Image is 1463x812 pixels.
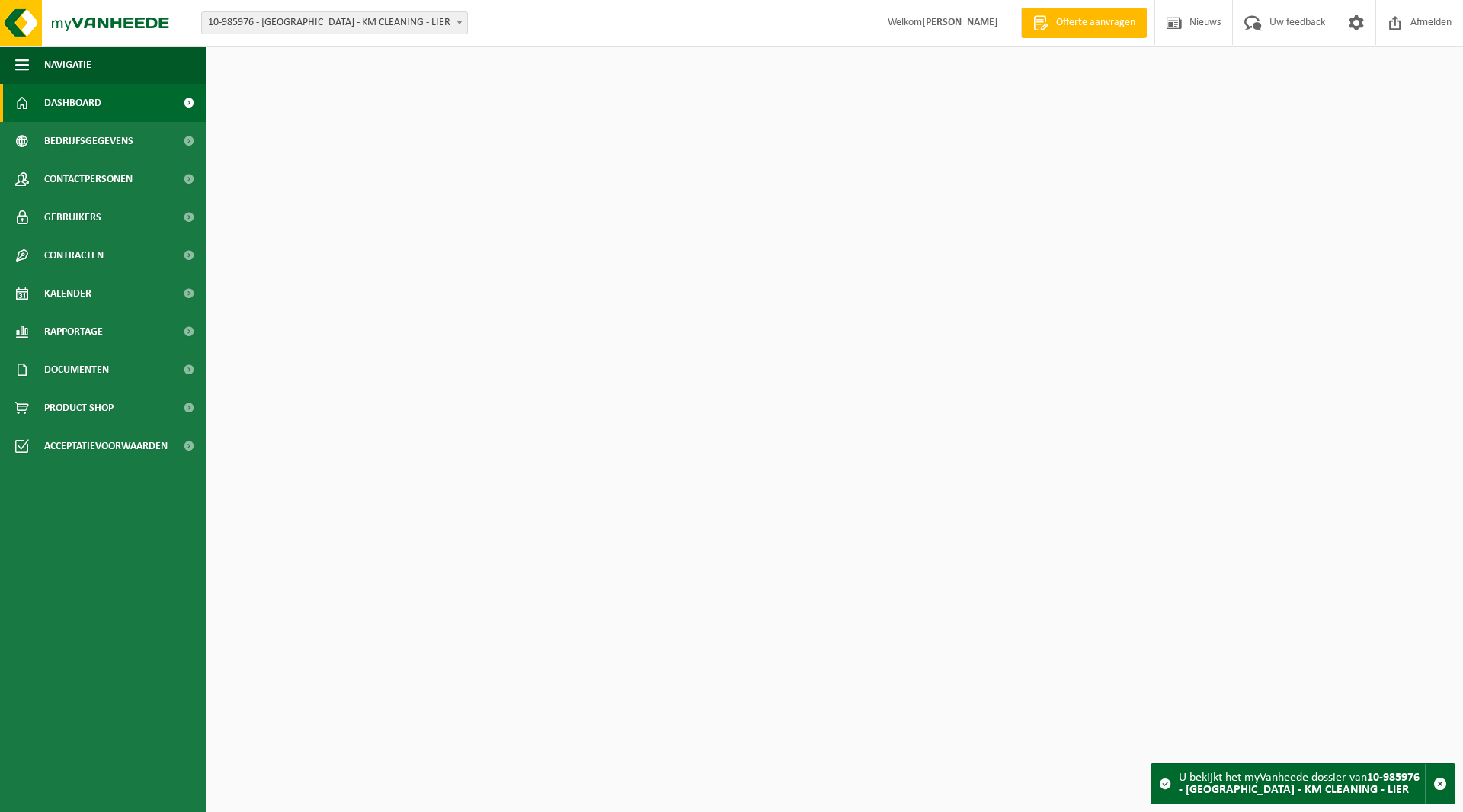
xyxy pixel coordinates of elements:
span: Gebruikers [44,198,101,236]
span: Dashboard [44,84,101,122]
span: Navigatie [44,46,91,84]
span: Kalender [44,274,91,313]
span: Acceptatievoorwaarden [44,427,168,465]
strong: 10-985976 - [GEOGRAPHIC_DATA] - KM CLEANING - LIER [1179,772,1420,796]
span: Rapportage [44,313,103,351]
span: Documenten [44,351,109,389]
span: 10-985976 - LAMMERTYN - KM CLEANING - LIER [202,12,467,34]
span: 10-985976 - LAMMERTYN - KM CLEANING - LIER [201,11,468,34]
div: U bekijkt het myVanheede dossier van [1179,764,1425,804]
span: Contactpersonen [44,160,133,198]
a: Offerte aanvragen [1021,8,1147,38]
strong: [PERSON_NAME] [922,17,998,28]
span: Offerte aanvragen [1052,15,1139,30]
span: Bedrijfsgegevens [44,122,133,160]
span: Contracten [44,236,104,274]
span: Product Shop [44,389,114,427]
